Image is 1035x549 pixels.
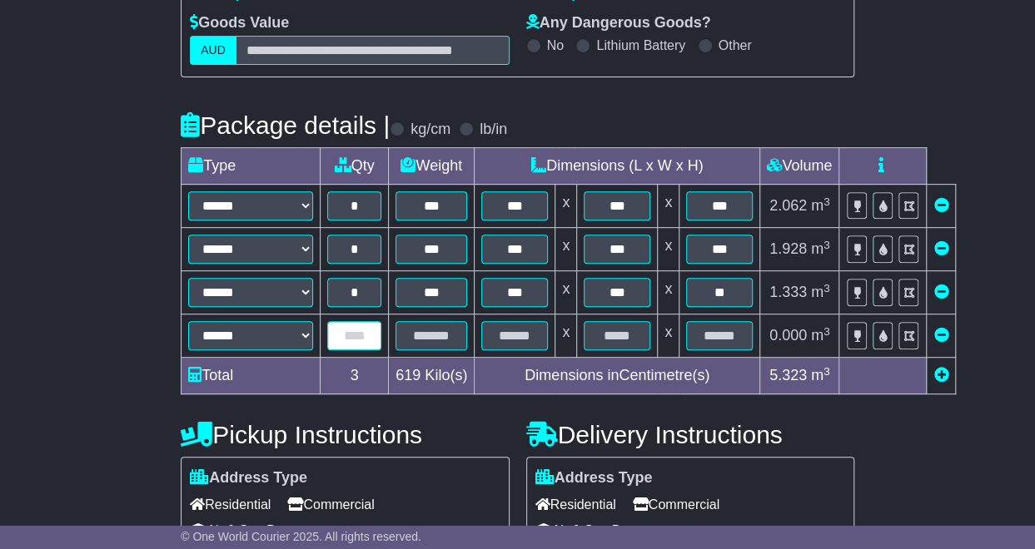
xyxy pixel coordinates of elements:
td: Dimensions (L x W x H) [475,148,760,185]
sup: 3 [824,365,830,378]
sup: 3 [824,325,830,338]
sup: 3 [824,239,830,251]
span: Commercial [287,492,374,517]
td: 3 [321,358,389,394]
span: Air & Sea Depot [535,517,648,543]
td: x [658,271,679,314]
span: m [811,327,830,344]
span: © One World Courier 2025. All rights reserved. [181,530,421,543]
label: AUD [190,36,236,65]
span: m [811,197,830,214]
td: x [555,228,577,271]
span: m [811,284,830,300]
span: Commercial [633,492,719,517]
td: Kilo(s) [389,358,475,394]
td: x [555,314,577,358]
span: 619 [396,367,420,383]
td: Dimensions in Centimetre(s) [475,358,760,394]
label: Address Type [190,469,307,487]
span: Residential [190,492,271,517]
label: Any Dangerous Goods? [526,14,711,32]
label: Goods Value [190,14,289,32]
sup: 3 [824,282,830,294]
label: Address Type [535,469,653,487]
sup: 3 [824,195,830,208]
label: kg/cm [411,121,450,139]
label: lb/in [480,121,507,139]
td: Weight [389,148,475,185]
span: Air & Sea Depot [190,517,302,543]
span: m [811,367,830,383]
a: Remove this item [933,240,948,257]
span: 1.928 [769,240,807,257]
label: No [547,37,564,53]
td: Volume [760,148,839,185]
td: x [658,185,679,228]
h4: Delivery Instructions [526,421,854,448]
span: Residential [535,492,616,517]
td: Qty [321,148,389,185]
td: Total [182,358,321,394]
label: Lithium Battery [596,37,685,53]
td: x [658,314,679,358]
h4: Pickup Instructions [181,421,509,448]
a: Add new item [933,367,948,383]
span: 1.333 [769,284,807,300]
label: Other [719,37,752,53]
td: x [658,228,679,271]
span: 0.000 [769,327,807,344]
td: x [555,185,577,228]
span: 2.062 [769,197,807,214]
td: Type [182,148,321,185]
a: Remove this item [933,327,948,344]
a: Remove this item [933,284,948,300]
span: 5.323 [769,367,807,383]
td: x [555,271,577,314]
span: m [811,240,830,257]
a: Remove this item [933,197,948,214]
h4: Package details | [181,111,390,139]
